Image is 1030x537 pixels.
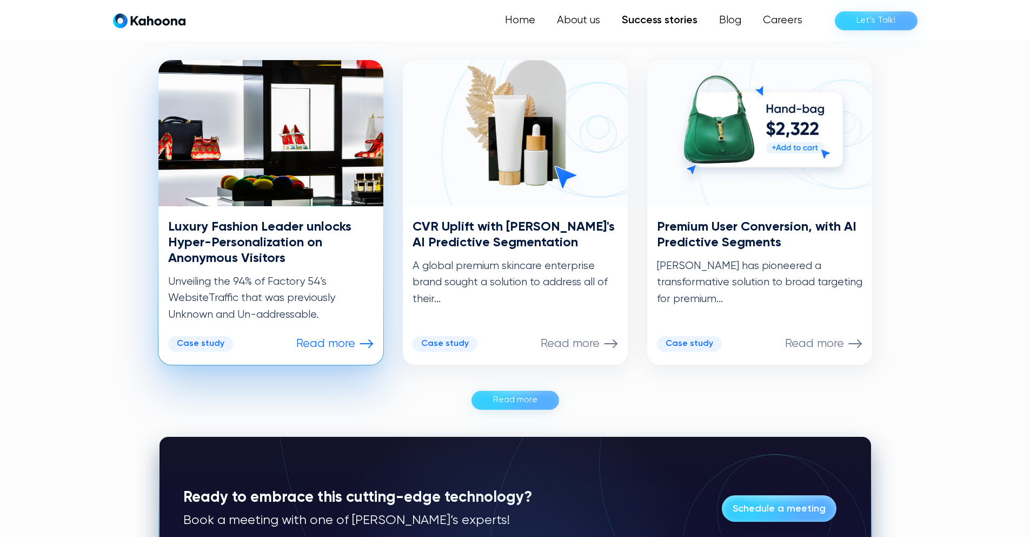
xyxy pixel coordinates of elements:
[158,60,383,365] a: Luxury Fashion Leader unlocks Hyper-Personalization on Anonymous VisitorsUnveiling the 94% of Fac...
[722,495,836,522] a: Schedule a meeting
[168,219,374,266] h3: Luxury Fashion Leader unlocks Hyper-Personalization on Anonymous Visitors
[856,12,896,29] div: Let’s Talk!
[657,258,862,307] p: [PERSON_NAME] has pioneered a transformative solution to broad targeting for premium...
[168,274,374,323] p: Unveiling the 94% of Factory 54’s WebsiteTraffic that was previously Unknown and Un-addressable.
[183,490,532,505] strong: Ready to embrace this cutting-edge technology?
[708,10,752,31] a: Blog
[421,339,469,349] div: Case study
[666,339,713,349] div: Case study
[752,10,813,31] a: Careers
[413,219,618,251] h3: CVR Uplift with [PERSON_NAME]'s AI Predictive Segmentation
[177,339,224,349] div: Case study
[471,391,559,410] a: Read more
[733,500,826,518] div: Schedule a meeting
[493,391,537,409] div: Read more
[403,60,628,365] a: CVR Uplift with [PERSON_NAME]'s AI Predictive SegmentationA global premium skincare enterprise br...
[647,60,872,365] a: Premium User Conversion, with AI Predictive Segments[PERSON_NAME] has pioneered a transformative ...
[611,10,708,31] a: Success stories
[413,258,618,307] p: A global premium skincare enterprise brand sought a solution to address all of their...
[296,337,355,351] p: Read more
[113,13,185,29] a: home
[183,513,532,529] p: Book a meeting with one of [PERSON_NAME]’s experts!
[494,10,546,31] a: Home
[835,11,918,30] a: Let’s Talk!
[657,219,862,251] h3: Premium User Conversion, with AI Predictive Segments
[541,337,600,351] p: Read more
[785,337,844,351] p: Read more
[546,10,611,31] a: About us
